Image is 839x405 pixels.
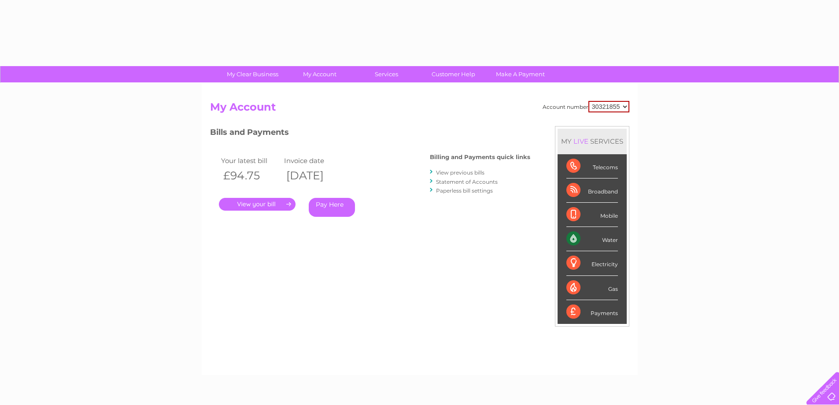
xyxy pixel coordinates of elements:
div: Broadband [566,178,618,203]
a: My Account [283,66,356,82]
h4: Billing and Payments quick links [430,154,530,160]
a: Paperless bill settings [436,187,493,194]
div: Gas [566,276,618,300]
th: £94.75 [219,167,282,185]
a: . [219,198,296,211]
a: View previous bills [436,169,484,176]
a: Make A Payment [484,66,557,82]
a: Pay Here [309,198,355,217]
div: Water [566,227,618,251]
div: Payments [566,300,618,324]
div: Account number [543,101,629,112]
td: Your latest bill [219,155,282,167]
div: Telecoms [566,154,618,178]
td: Invoice date [282,155,345,167]
h3: Bills and Payments [210,126,530,141]
a: Customer Help [417,66,490,82]
div: MY SERVICES [558,129,627,154]
div: Electricity [566,251,618,275]
th: [DATE] [282,167,345,185]
h2: My Account [210,101,629,118]
div: Mobile [566,203,618,227]
a: Services [350,66,423,82]
a: My Clear Business [216,66,289,82]
a: Statement of Accounts [436,178,498,185]
div: LIVE [572,137,590,145]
